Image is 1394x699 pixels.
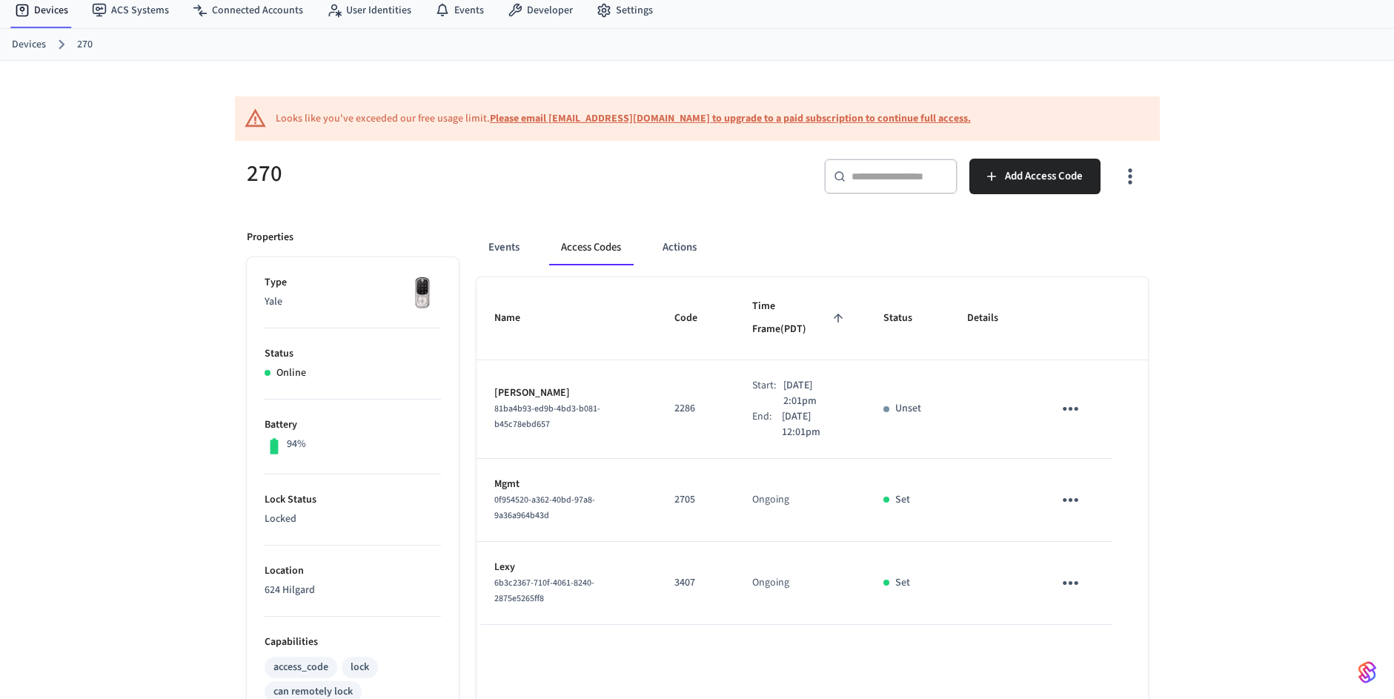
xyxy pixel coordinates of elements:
div: End: [752,409,782,440]
p: 94% [287,437,306,452]
span: Time Frame(PDT) [752,295,848,342]
span: Status [883,307,932,330]
span: Details [967,307,1018,330]
p: Status [265,346,441,362]
p: Locked [265,511,441,527]
button: Actions [651,230,708,265]
button: Add Access Code [969,159,1101,194]
p: Mgmt [494,477,640,492]
a: Please email [EMAIL_ADDRESS][DOMAIN_NAME] to upgrade to a paid subscription to continue full access. [490,111,971,126]
p: [DATE] 2:01pm [783,378,848,409]
h5: 270 [247,159,688,189]
p: 624 Hilgard [265,583,441,598]
img: SeamLogoGradient.69752ec5.svg [1358,660,1376,684]
span: 81ba4b93-ed9b-4bd3-b081-b45c78ebd657 [494,402,600,431]
table: sticky table [477,277,1148,625]
img: Yale Assure Touchscreen Wifi Smart Lock, Satin Nickel, Front [404,275,441,312]
td: Ongoing [734,459,866,542]
div: Looks like you've exceeded our free usage limit. [276,111,971,127]
p: Set [895,492,910,508]
p: [PERSON_NAME] [494,385,640,401]
p: Lock Status [265,492,441,508]
p: Capabilities [265,635,441,650]
span: 0f954520-a362-40bd-97a8-9a36a964b43d [494,494,595,522]
span: Code [674,307,717,330]
div: access_code [273,660,328,675]
p: Unset [895,401,921,417]
div: Start: [752,378,783,409]
p: Properties [247,230,293,245]
button: Access Codes [549,230,633,265]
p: Battery [265,417,441,433]
p: 2705 [674,492,717,508]
p: 3407 [674,575,717,591]
p: Set [895,575,910,591]
p: Yale [265,294,441,310]
td: Ongoing [734,542,866,625]
button: Events [477,230,531,265]
span: Name [494,307,540,330]
span: 6b3c2367-710f-4061-8240-2875e5265ff8 [494,577,594,605]
a: 270 [77,37,93,53]
p: Type [265,275,441,291]
div: ant example [477,230,1148,265]
p: Online [276,365,306,381]
span: Add Access Code [1005,167,1083,186]
a: Devices [12,37,46,53]
p: 2286 [674,401,717,417]
p: [DATE] 12:01pm [782,409,848,440]
p: Location [265,563,441,579]
p: Lexy [494,560,640,575]
div: lock [351,660,369,675]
